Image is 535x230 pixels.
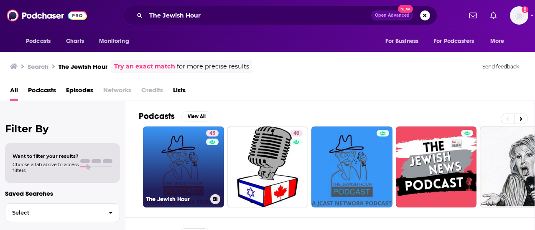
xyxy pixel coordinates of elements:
button: open menu [93,33,140,49]
button: open menu [380,33,429,49]
h3: The Jewish Hour [146,196,207,203]
p: Saved Searches [5,190,120,197]
button: Send feedback [480,63,522,70]
button: View All [181,111,211,121]
h2: Filter By [5,123,120,135]
span: Open Advanced [375,13,410,18]
span: New [398,5,413,13]
a: Show notifications dropdown [487,8,500,23]
button: open menu [428,33,486,49]
div: Search podcasts, credits, & more... [123,6,437,25]
a: 45 [206,130,219,136]
span: Monitoring [99,35,129,47]
a: Try an exact match [114,62,175,71]
a: Show notifications dropdown [466,8,480,23]
h2: Podcasts [139,111,175,121]
span: 40 [293,129,299,138]
a: PodcastsView All [139,111,211,121]
a: All [10,83,18,101]
span: Credits [141,83,163,101]
span: Podcasts [26,35,51,47]
h3: Search [28,63,48,71]
span: Choose a tab above to access filters. [13,162,79,173]
span: Charts [66,35,84,47]
button: Show profile menu [510,6,528,25]
h3: The Jewish Hour [59,63,107,71]
svg: Add a profile image [522,6,528,13]
span: for more precise results [177,62,249,71]
span: Want to filter your results? [13,153,79,159]
span: More [490,35,504,47]
a: Podcasts [28,83,56,101]
span: Logged in as LBraverman [510,6,528,25]
a: Episodes [66,83,93,101]
button: Select [5,203,120,222]
button: open menu [484,33,515,49]
input: Search podcasts, credits, & more... [146,9,371,22]
span: Networks [103,83,131,101]
img: Podchaser - Follow, Share and Rate Podcasts [7,8,87,23]
a: Charts [61,33,89,49]
img: User Profile [510,6,528,25]
span: For Podcasters [434,35,474,47]
a: 45The Jewish Hour [143,126,224,207]
a: Lists [173,83,186,101]
a: 40 [290,130,303,136]
button: Open AdvancedNew [371,10,413,20]
a: 40 [227,126,308,207]
span: Select [5,210,102,215]
span: 45 [209,129,215,138]
button: open menu [20,33,61,49]
span: For Business [385,35,418,47]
